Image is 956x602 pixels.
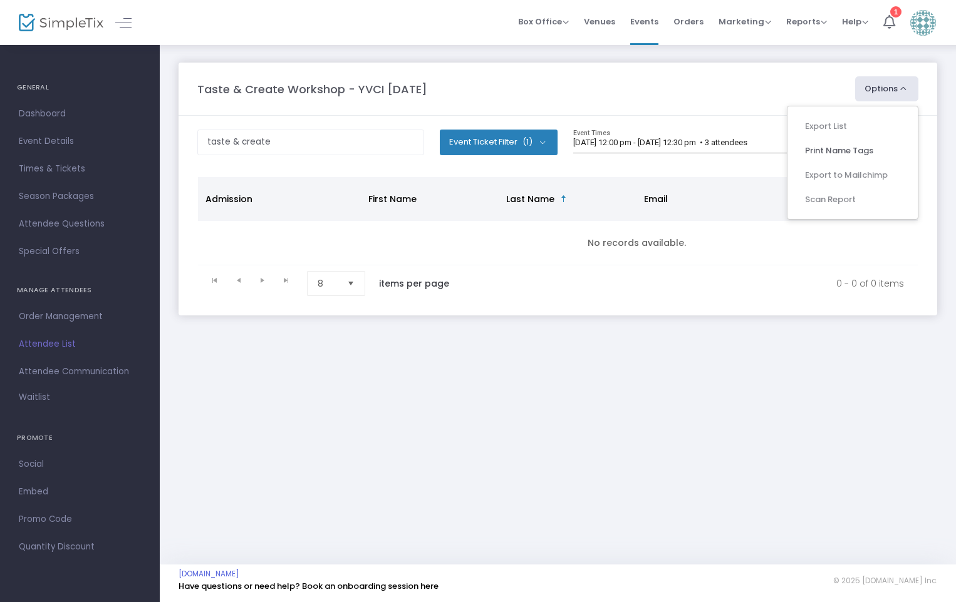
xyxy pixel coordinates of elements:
[522,137,533,147] span: (1)
[17,278,143,303] h4: MANAGE ATTENDEES
[795,138,910,163] li: Print Name Tags
[506,193,554,205] span: Last Name
[19,106,141,122] span: Dashboard
[17,75,143,100] h4: GENERAL
[855,76,919,101] button: Options
[833,576,937,586] span: © 2025 [DOMAIN_NAME] Inc.
[379,277,449,290] label: items per page
[786,16,827,28] span: Reports
[19,161,141,177] span: Times & Tickets
[368,193,417,205] span: First Name
[518,16,569,28] span: Box Office
[19,511,141,528] span: Promo Code
[890,6,901,18] div: 1
[318,277,337,290] span: 8
[197,81,427,98] m-panel-title: Taste & Create Workshop - YVCI [DATE]
[559,194,569,204] span: Sortable
[19,364,141,380] span: Attendee Communication
[19,216,141,232] span: Attendee Questions
[19,243,141,260] span: Special Offers
[179,569,239,579] a: [DOMAIN_NAME]
[17,426,143,451] h4: PROMOTE
[19,336,141,352] span: Attendee List
[673,6,704,38] span: Orders
[584,6,615,38] span: Venues
[19,391,50,404] span: Waitlist
[19,188,141,205] span: Season Packages
[440,130,558,155] button: Event Ticket Filter(1)
[197,130,424,155] input: Search by name, order number, email, ip address
[198,177,918,265] div: Data table
[179,580,439,592] a: Have questions or need help? Book an onboarding session here
[842,16,868,28] span: Help
[644,193,668,205] span: Email
[19,484,141,500] span: Embed
[19,539,141,555] span: Quantity Discount
[342,272,360,295] button: Select
[19,133,141,150] span: Event Details
[719,16,771,28] span: Marketing
[630,6,658,38] span: Events
[205,193,252,205] span: Admission
[573,138,747,147] span: [DATE] 12:00 pm - [DATE] 12:30 pm • 3 attendees
[475,271,904,296] kendo-pager-info: 0 - 0 of 0 items
[19,456,141,472] span: Social
[19,309,141,325] span: Order Management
